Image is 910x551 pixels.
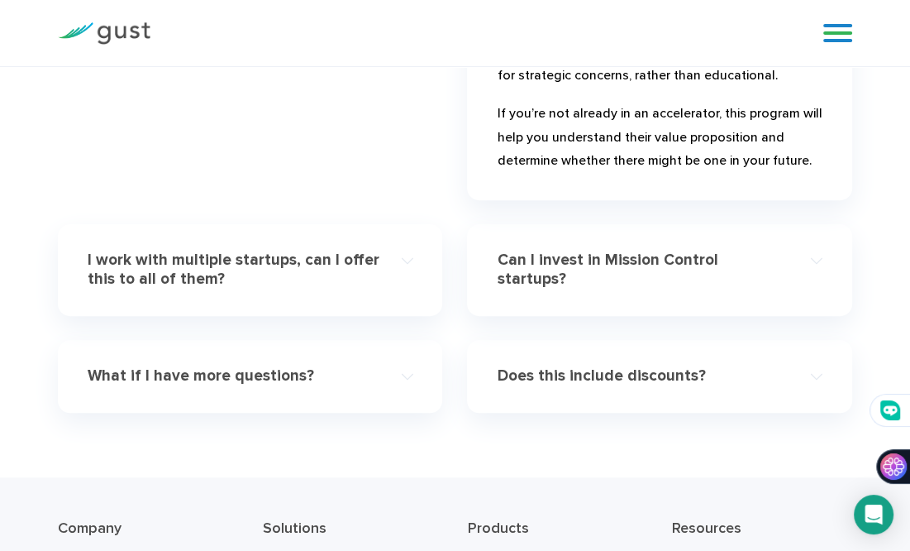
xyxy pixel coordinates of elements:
h4: Does this include discounts? [497,367,789,386]
img: Gust Logo [58,22,150,45]
div: Open Intercom Messenger [854,495,893,534]
p: If you’re not already in an accelerator, this program will help you understand their value propos... [497,102,822,180]
h4: What if I have more questions? [88,367,380,386]
h4: I work with multiple startups, can I offer this to all of them? [88,251,380,289]
h4: Can I invest in Mission Control startups? [497,251,789,289]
